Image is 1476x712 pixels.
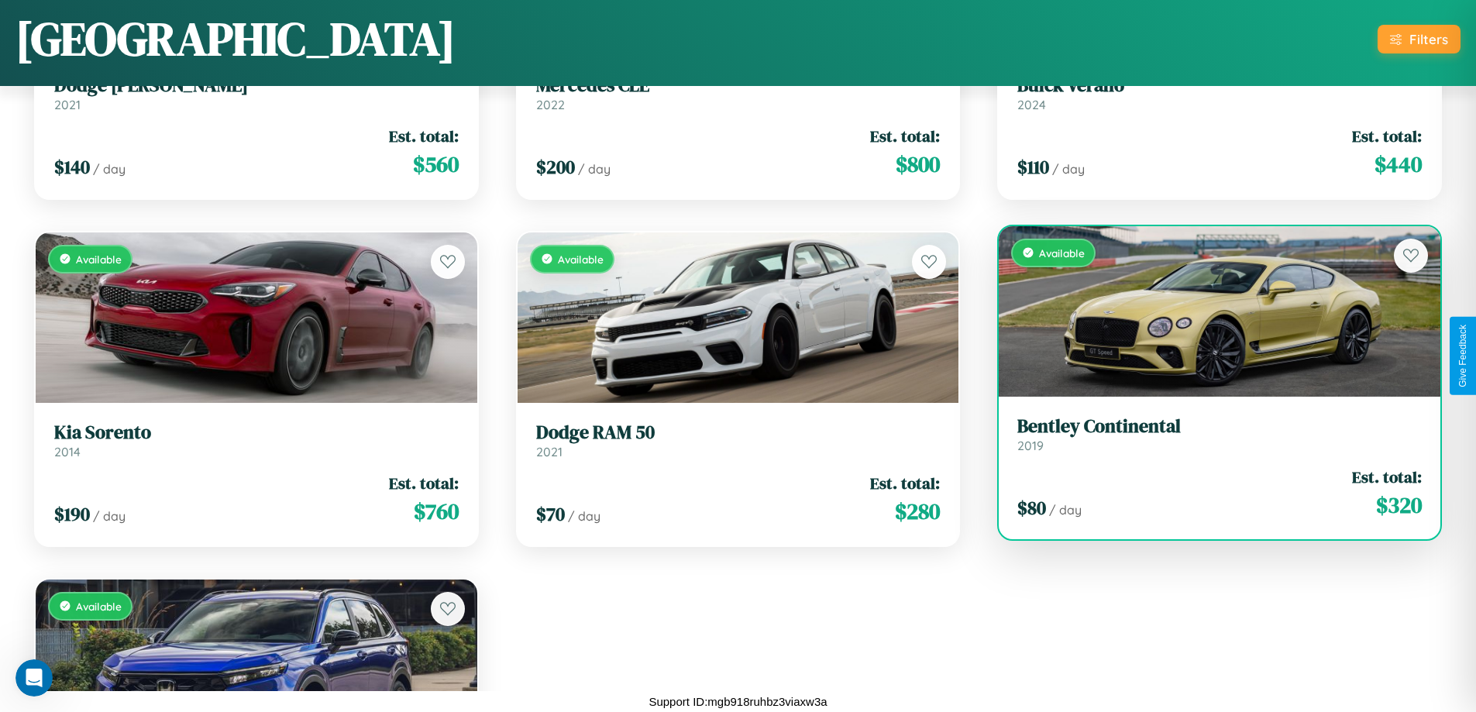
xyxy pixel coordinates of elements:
[1375,149,1422,180] span: $ 440
[54,154,90,180] span: $ 140
[413,149,459,180] span: $ 560
[896,149,940,180] span: $ 800
[414,496,459,527] span: $ 760
[389,125,459,147] span: Est. total:
[389,472,459,494] span: Est. total:
[1378,25,1461,53] button: Filters
[1052,161,1085,177] span: / day
[76,600,122,613] span: Available
[536,501,565,527] span: $ 70
[1017,74,1422,112] a: Buick Verano2024
[1039,246,1085,260] span: Available
[1017,495,1046,521] span: $ 80
[649,691,827,712] p: Support ID: mgb918ruhbz3viaxw3a
[1457,325,1468,387] div: Give Feedback
[93,161,126,177] span: / day
[1017,74,1422,97] h3: Buick Verano
[54,74,459,97] h3: Dodge [PERSON_NAME]
[558,253,604,266] span: Available
[536,444,563,459] span: 2021
[1049,502,1082,518] span: / day
[93,508,126,524] span: / day
[1017,415,1422,453] a: Bentley Continental2019
[54,444,81,459] span: 2014
[54,97,81,112] span: 2021
[1017,438,1044,453] span: 2019
[578,161,611,177] span: / day
[54,421,459,459] a: Kia Sorento2014
[15,659,53,697] iframe: Intercom live chat
[1376,490,1422,521] span: $ 320
[870,472,940,494] span: Est. total:
[568,508,600,524] span: / day
[76,253,122,266] span: Available
[54,501,90,527] span: $ 190
[536,154,575,180] span: $ 200
[54,74,459,112] a: Dodge [PERSON_NAME]2021
[895,496,940,527] span: $ 280
[536,74,941,112] a: Mercedes CLE2022
[1017,97,1046,112] span: 2024
[1409,31,1448,47] div: Filters
[536,97,565,112] span: 2022
[1017,415,1422,438] h3: Bentley Continental
[870,125,940,147] span: Est. total:
[15,7,456,71] h1: [GEOGRAPHIC_DATA]
[54,421,459,444] h3: Kia Sorento
[1352,125,1422,147] span: Est. total:
[1017,154,1049,180] span: $ 110
[536,421,941,444] h3: Dodge RAM 50
[536,74,941,97] h3: Mercedes CLE
[1352,466,1422,488] span: Est. total:
[536,421,941,459] a: Dodge RAM 502021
